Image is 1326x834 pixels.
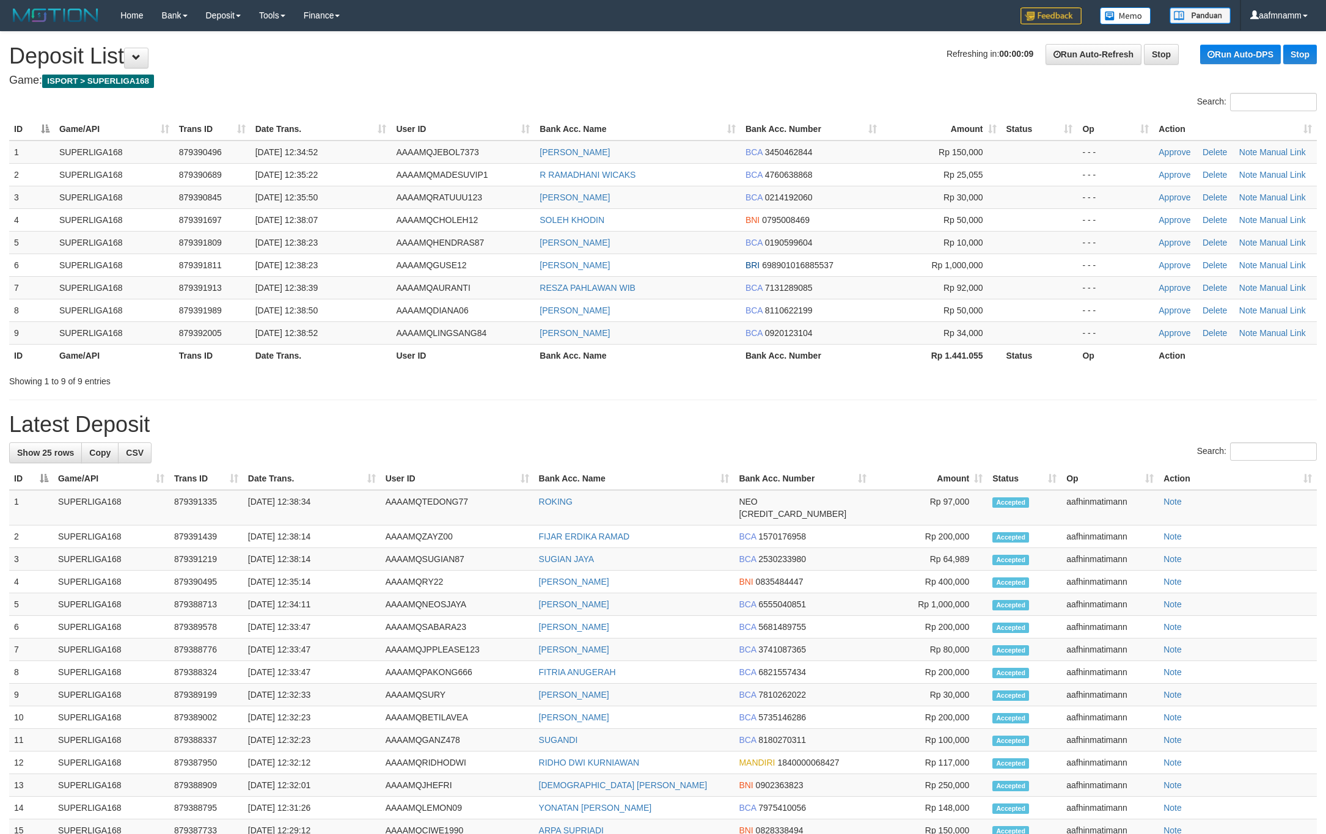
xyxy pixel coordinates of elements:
td: 7 [9,638,53,661]
span: ISPORT > SUPERLIGA168 [42,75,154,88]
th: Date Trans. [251,344,392,367]
span: Copy 0795008469 to clipboard [762,215,810,225]
td: AAAAMQJPPLEASE123 [381,638,534,661]
span: [DATE] 12:38:39 [255,283,318,293]
span: Copy 1570176958 to clipboard [758,532,806,541]
span: 879390689 [179,170,222,180]
span: 879391989 [179,305,222,315]
td: SUPERLIGA168 [54,141,174,164]
a: Manual Link [1259,283,1306,293]
a: [PERSON_NAME] [539,690,609,700]
span: BCA [739,622,756,632]
th: Game/API: activate to sort column ascending [54,118,174,141]
td: 8 [9,661,53,684]
th: Action: activate to sort column ascending [1159,467,1317,490]
a: [PERSON_NAME] [540,238,610,247]
span: [DATE] 12:34:52 [255,147,318,157]
a: Approve [1159,238,1190,247]
span: Copy 8110622199 to clipboard [765,305,813,315]
td: AAAAMQSURY [381,684,534,706]
span: AAAAMQCHOLEH12 [396,215,478,225]
td: [DATE] 12:33:47 [243,661,381,684]
a: [PERSON_NAME] [540,192,610,202]
a: Manual Link [1259,147,1306,157]
input: Search: [1230,442,1317,461]
td: 8 [9,299,54,321]
a: Manual Link [1259,170,1306,180]
td: 879391219 [169,548,243,571]
td: [DATE] 12:32:33 [243,684,381,706]
img: Feedback.jpg [1020,7,1082,24]
td: 879388324 [169,661,243,684]
td: 6 [9,254,54,276]
span: Accepted [992,668,1029,678]
a: SOLEH KHODIN [540,215,604,225]
span: 879392005 [179,328,222,338]
th: ID [9,344,54,367]
a: Note [1163,497,1182,507]
span: BCA [739,554,756,564]
td: aafhinmatimann [1061,593,1159,616]
a: Manual Link [1259,305,1306,315]
span: AAAAMQGUSE12 [396,260,466,270]
a: Manual Link [1259,192,1306,202]
td: aafhinmatimann [1061,490,1159,525]
label: Search: [1197,442,1317,461]
td: SUPERLIGA168 [54,231,174,254]
a: [PERSON_NAME] [539,622,609,632]
a: Manual Link [1259,328,1306,338]
span: Rp 25,055 [943,170,983,180]
span: BCA [745,328,763,338]
span: BCA [739,532,756,541]
span: AAAAMQJEBOL7373 [396,147,478,157]
a: Note [1239,328,1258,338]
a: Note [1239,305,1258,315]
td: - - - [1077,231,1154,254]
td: [DATE] 12:34:11 [243,593,381,616]
th: Bank Acc. Number [741,344,882,367]
span: BRI [745,260,760,270]
a: Delete [1203,147,1227,157]
a: Note [1163,690,1182,700]
td: 7 [9,276,54,299]
a: Delete [1203,283,1227,293]
span: Show 25 rows [17,448,74,458]
td: 879388713 [169,593,243,616]
h1: Deposit List [9,44,1317,68]
td: Rp 200,000 [871,661,987,684]
td: SUPERLIGA168 [53,490,169,525]
th: Rp 1.441.055 [882,344,1002,367]
a: Approve [1159,260,1190,270]
a: R RAMADHANI WICAKS [540,170,636,180]
td: Rp 200,000 [871,525,987,548]
span: BCA [739,599,756,609]
span: 879391811 [179,260,222,270]
span: BCA [745,305,763,315]
a: FITRIA ANUGERAH [539,667,616,677]
span: Copy 4760638868 to clipboard [765,170,813,180]
th: Bank Acc. Name: activate to sort column ascending [535,118,741,141]
a: SUGIAN JAYA [539,554,595,564]
td: Rp 80,000 [871,638,987,661]
span: Accepted [992,555,1029,565]
input: Search: [1230,93,1317,111]
td: 6 [9,616,53,638]
a: Show 25 rows [9,442,82,463]
td: SUPERLIGA168 [53,661,169,684]
td: 879391335 [169,490,243,525]
span: AAAAMQLINGSANG84 [396,328,486,338]
td: 879389578 [169,616,243,638]
a: [PERSON_NAME] [540,328,610,338]
th: Op: activate to sort column ascending [1077,118,1154,141]
span: [DATE] 12:38:50 [255,305,318,315]
span: Rp 50,000 [943,215,983,225]
a: Approve [1159,283,1190,293]
span: BCA [745,170,763,180]
td: 4 [9,571,53,593]
a: Note [1163,532,1182,541]
a: Approve [1159,170,1190,180]
td: AAAAMQTEDONG77 [381,490,534,525]
h1: Latest Deposit [9,412,1317,437]
strong: 00:00:09 [999,49,1033,59]
img: Button%20Memo.svg [1100,7,1151,24]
